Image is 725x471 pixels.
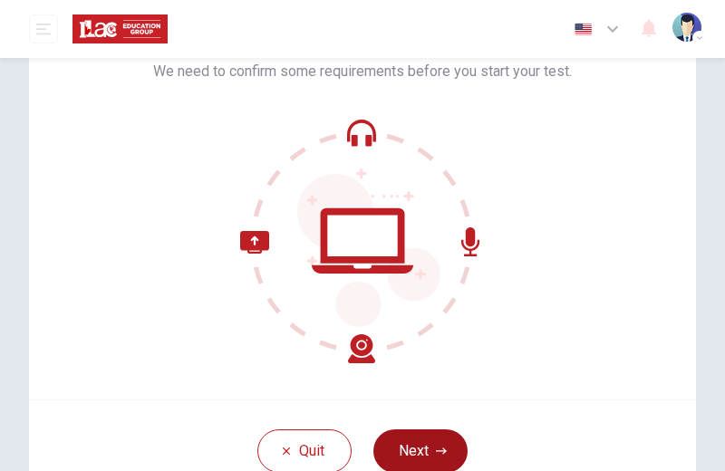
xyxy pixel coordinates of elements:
[572,23,594,36] img: en
[29,14,58,43] button: open mobile menu
[72,11,168,47] img: ILAC logo
[672,13,701,42] img: Profile picture
[153,61,572,82] span: We need to confirm some requirements before you start your test.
